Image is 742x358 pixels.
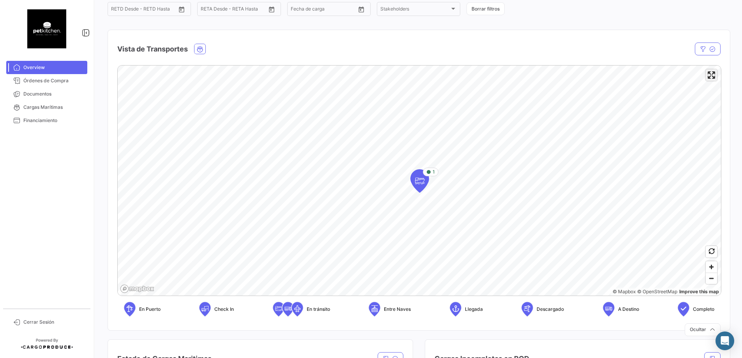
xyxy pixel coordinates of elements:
span: Check In [214,306,234,313]
span: Documentos [23,90,84,97]
canvas: Map [118,66,722,296]
input: Desde [111,7,125,13]
button: Open calendar [266,4,277,15]
a: Mapbox logo [120,284,154,293]
span: Cargas Marítimas [23,104,84,111]
input: Desde [201,7,215,13]
span: 1 [433,168,435,175]
a: Documentos [6,87,87,101]
a: Cargas Marítimas [6,101,87,114]
span: A Destino [618,306,639,313]
span: En tránsito [307,306,330,313]
span: Completo [693,306,714,313]
input: Desde [291,7,305,13]
div: Map marker [410,169,429,193]
span: Órdenes de Compra [23,77,84,84]
div: Abrir Intercom Messenger [715,331,734,350]
span: En Puerto [139,306,161,313]
a: Overview [6,61,87,74]
button: Zoom out [706,273,717,284]
button: Enter fullscreen [706,69,717,81]
button: Open calendar [176,4,187,15]
span: Descargado [537,306,564,313]
span: Overview [23,64,84,71]
span: Llegada [465,306,483,313]
input: Hasta [310,7,341,13]
input: Hasta [220,7,251,13]
button: Ocultar [685,323,721,336]
a: Mapbox [613,289,636,294]
a: OpenStreetMap [637,289,677,294]
button: Ocean [194,44,205,54]
button: Open calendar [355,4,367,15]
a: Financiamiento [6,114,87,127]
button: Zoom in [706,261,717,273]
span: Stakeholders [380,7,450,13]
a: Órdenes de Compra [6,74,87,87]
span: Cerrar Sesión [23,319,84,326]
h4: Vista de Transportes [117,44,188,55]
span: Entre Naves [384,306,411,313]
span: Financiamiento [23,117,84,124]
button: Borrar filtros [466,2,505,15]
a: Map feedback [679,289,719,294]
input: Hasta [131,7,161,13]
img: 54c7ca15-ec7a-4ae1-9078-87519ee09adb.png [27,9,66,48]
